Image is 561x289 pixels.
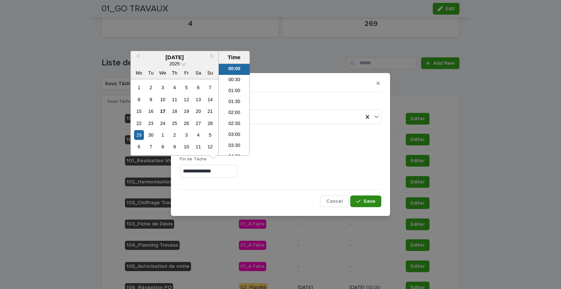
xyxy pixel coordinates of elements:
[219,141,250,152] li: 03:30
[134,83,144,92] div: Choose Monday, 1 September 2025
[158,130,168,140] div: Choose Wednesday, 1 October 2025
[146,68,156,78] div: Tu
[205,118,215,128] div: Choose Sunday, 28 September 2025
[219,130,250,141] li: 03:00
[193,130,203,140] div: Choose Saturday, 4 October 2025
[182,68,191,78] div: Fr
[158,106,168,116] div: Choose Wednesday, 17 September 2025
[146,118,156,128] div: Choose Tuesday, 23 September 2025
[134,68,144,78] div: Mo
[193,106,203,116] div: Choose Saturday, 20 September 2025
[182,95,191,104] div: Choose Friday, 12 September 2025
[133,81,216,153] div: month 2025-09
[219,64,250,75] li: 00:00
[131,52,143,64] button: Previous Month
[205,142,215,152] div: Choose Sunday, 12 October 2025
[158,68,168,78] div: We
[350,195,381,207] button: Save
[169,61,180,66] span: 2025
[193,95,203,104] div: Choose Saturday, 13 September 2025
[182,130,191,140] div: Choose Friday, 3 October 2025
[146,130,156,140] div: Choose Tuesday, 30 September 2025
[221,54,248,61] div: Time
[169,118,179,128] div: Choose Thursday, 25 September 2025
[169,83,179,92] div: Choose Thursday, 4 September 2025
[219,97,250,108] li: 01:30
[169,106,179,116] div: Choose Thursday, 18 September 2025
[169,95,179,104] div: Choose Thursday, 11 September 2025
[158,95,168,104] div: Choose Wednesday, 10 September 2025
[219,108,250,119] li: 02:00
[158,83,168,92] div: Choose Wednesday, 3 September 2025
[219,119,250,130] li: 02:30
[207,52,218,64] button: Next Month
[205,130,215,140] div: Choose Sunday, 5 October 2025
[363,199,375,204] span: Save
[205,83,215,92] div: Choose Sunday, 7 September 2025
[131,54,218,61] div: [DATE]
[326,199,343,204] span: Cancel
[146,106,156,116] div: Choose Tuesday, 16 September 2025
[169,130,179,140] div: Choose Thursday, 2 October 2025
[182,142,191,152] div: Choose Friday, 10 October 2025
[219,152,250,163] li: 04:00
[134,130,144,140] div: Choose Monday, 29 September 2025
[193,68,203,78] div: Sa
[146,95,156,104] div: Choose Tuesday, 9 September 2025
[169,142,179,152] div: Choose Thursday, 9 October 2025
[193,118,203,128] div: Choose Saturday, 27 September 2025
[193,142,203,152] div: Choose Saturday, 11 October 2025
[205,95,215,104] div: Choose Sunday, 14 September 2025
[180,157,207,161] span: Fin de Tâche
[158,142,168,152] div: Choose Wednesday, 8 October 2025
[219,86,250,97] li: 01:00
[320,195,349,207] button: Cancel
[134,142,144,152] div: Choose Monday, 6 October 2025
[193,83,203,92] div: Choose Saturday, 6 September 2025
[134,118,144,128] div: Choose Monday, 22 September 2025
[182,118,191,128] div: Choose Friday, 26 September 2025
[146,142,156,152] div: Choose Tuesday, 7 October 2025
[134,106,144,116] div: Choose Monday, 15 September 2025
[182,83,191,92] div: Choose Friday, 5 September 2025
[205,68,215,78] div: Su
[158,118,168,128] div: Choose Wednesday, 24 September 2025
[169,68,179,78] div: Th
[219,75,250,86] li: 00:30
[205,106,215,116] div: Choose Sunday, 21 September 2025
[146,83,156,92] div: Choose Tuesday, 2 September 2025
[134,95,144,104] div: Choose Monday, 8 September 2025
[182,106,191,116] div: Choose Friday, 19 September 2025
